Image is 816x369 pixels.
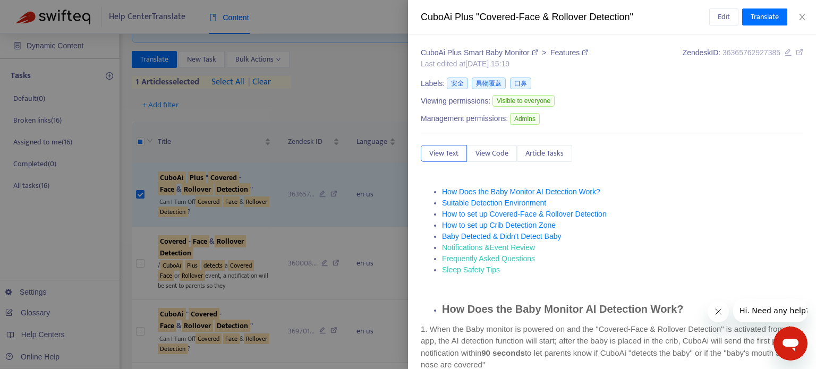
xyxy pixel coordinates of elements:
[550,48,588,57] a: Features
[773,327,807,361] iframe: メッセージングウィンドウを開くボタン
[442,243,489,252] span: Notifications &
[599,325,721,333] span: Covered-Face & Rollover Detection
[442,199,546,207] a: Suitable Detection Environment
[472,78,506,89] span: 異物覆蓋
[442,221,556,229] a: How to set up Crib Detection Zone
[442,187,600,196] a: How Does the Baby Monitor AI Detection Work?
[447,78,468,89] span: 安全
[492,95,555,107] span: Visible to everyone
[683,47,803,70] div: Zendesk ID:
[442,232,561,241] a: Baby Detected & Didn't Detect Baby
[421,96,490,107] span: Viewing permissions:
[525,148,564,159] span: Article Tasks
[421,58,588,70] div: Last edited at [DATE] 15:19
[442,210,607,218] a: How to set up Covered-Face & Rollover Detection
[442,265,500,274] a: Sleep Safety Tips
[795,12,810,22] button: Close
[421,113,508,124] span: Management permissions:
[421,145,467,162] button: View Text
[489,243,535,252] span: Event Review
[429,148,458,159] span: View Text
[6,7,76,16] span: Hi. Need any help?
[798,13,806,21] span: close
[421,47,588,58] div: >
[733,299,807,322] iframe: 会社からのメッセージ
[421,78,445,89] span: Labels:
[475,148,508,159] span: View Code
[467,145,517,162] button: View Code
[722,48,780,57] span: 36365762927385
[442,243,535,252] a: Notifications &Event Review
[442,303,683,315] a: How Does the Baby Monitor AI Detection Work?
[442,254,535,263] a: Frequently Asked Questions
[421,10,709,24] div: CuboAi Plus "Covered-Face & Rollover Detection"
[481,348,525,357] span: 90 seconds
[510,113,540,125] span: Admins
[510,78,531,89] span: 口鼻
[718,11,730,23] span: Edit
[421,48,540,57] a: CuboAi Plus Smart Baby Monitor
[751,11,779,23] span: Translate
[709,8,738,25] button: Edit
[742,8,787,25] button: Translate
[517,145,572,162] button: Article Tasks
[708,301,729,322] iframe: メッセージを閉じる
[421,324,797,357] span: 1. When the Baby monitor is powered on and the " " is activated from the app, the AI detection fu...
